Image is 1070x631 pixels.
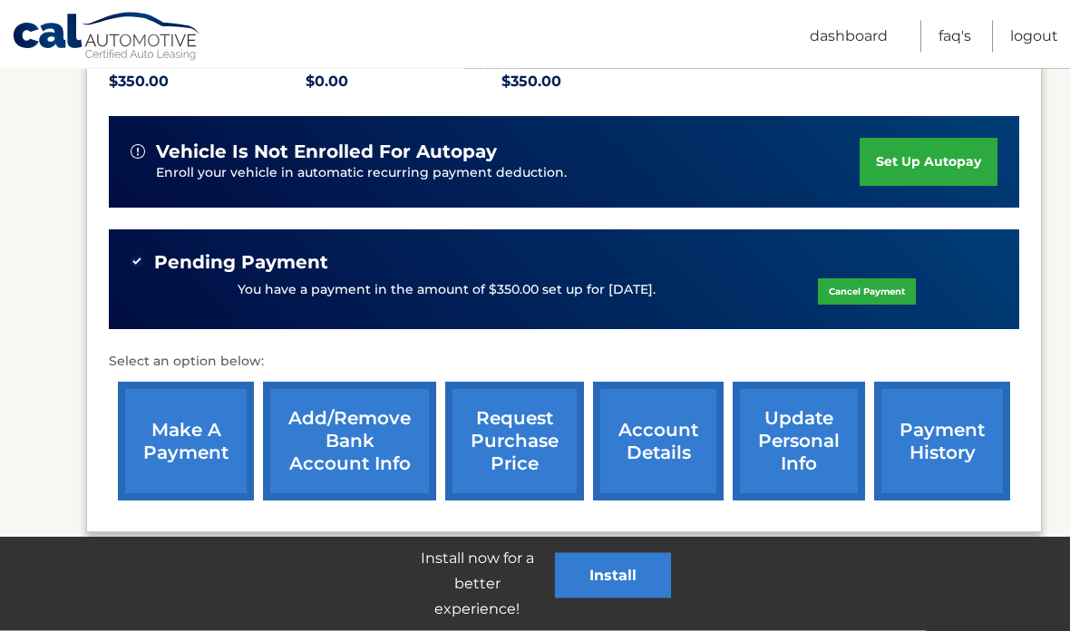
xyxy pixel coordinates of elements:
[445,383,584,501] a: request purchase price
[1010,21,1058,53] a: Logout
[131,145,145,160] img: alert-white.svg
[939,21,971,53] a: FAQ's
[555,553,671,598] button: Install
[399,546,555,622] p: Install now for a better experience!
[156,141,497,164] span: vehicle is not enrolled for autopay
[263,383,436,501] a: Add/Remove bank account info
[238,281,656,301] p: You have a payment in the amount of $350.00 set up for [DATE].
[109,352,1019,374] p: Select an option below:
[733,383,865,501] a: update personal info
[118,383,254,501] a: make a payment
[860,139,997,187] a: set up autopay
[593,383,724,501] a: account details
[874,383,1010,501] a: payment history
[810,21,888,53] a: Dashboard
[501,70,698,95] p: $350.00
[818,279,916,306] a: Cancel Payment
[131,256,143,268] img: check-green.svg
[154,252,328,275] span: Pending Payment
[109,70,306,95] p: $350.00
[12,12,202,64] a: Cal Automotive
[306,70,502,95] p: $0.00
[156,164,860,184] p: Enroll your vehicle in automatic recurring payment deduction.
